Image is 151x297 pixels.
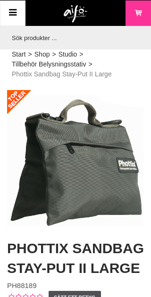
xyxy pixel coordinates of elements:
[7,281,37,289] span: PH88189
[12,69,112,79] span: Phottix Sandbag Stay-Put II Large
[52,49,56,59] span: >
[59,49,77,59] a: Studio
[34,49,50,59] a: Shop
[12,49,26,59] a: Start
[28,49,32,59] span: >
[79,49,83,59] span: >
[88,59,92,69] span: >
[64,5,88,23] img: logo.png
[7,26,139,49] input: Sök produkter ...
[12,59,86,69] a: Tillbehör Belysningsstativ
